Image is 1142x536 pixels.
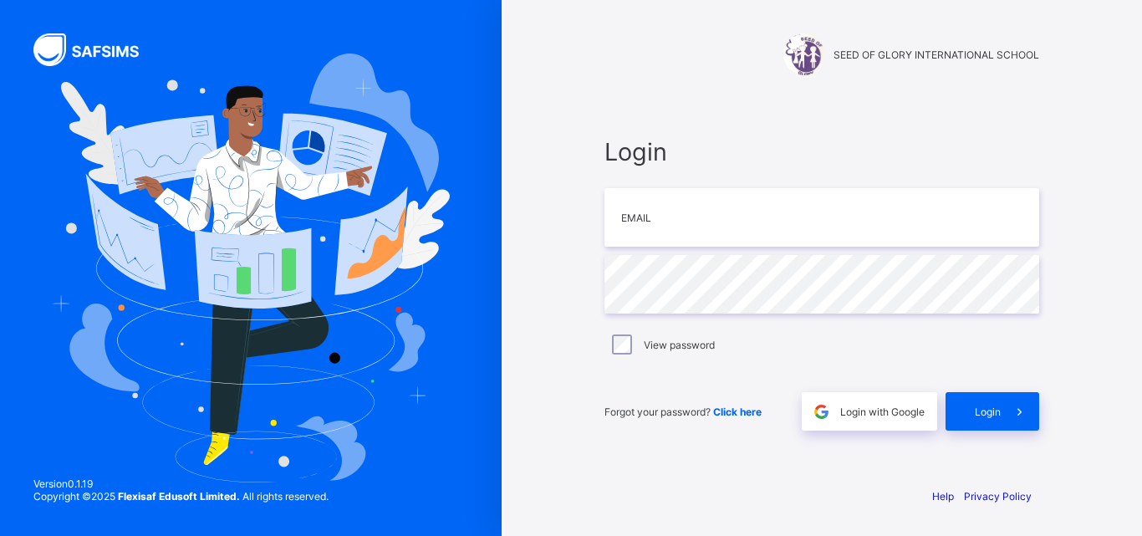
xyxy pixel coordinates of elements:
[118,490,240,503] strong: Flexisaf Edusoft Limited.
[713,406,762,418] a: Click here
[52,54,450,482] img: Hero Image
[33,477,329,490] span: Version 0.1.19
[604,137,1039,166] span: Login
[964,490,1032,503] a: Privacy Policy
[834,48,1039,61] span: SEED OF GLORY INTERNATIONAL SCHOOL
[604,406,762,418] span: Forgot your password?
[975,406,1001,418] span: Login
[33,490,329,503] span: Copyright © 2025 All rights reserved.
[932,490,954,503] a: Help
[812,402,831,421] img: google.396cfc9801f0270233282035f929180a.svg
[33,33,159,66] img: SAFSIMS Logo
[644,339,715,351] label: View password
[840,406,925,418] span: Login with Google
